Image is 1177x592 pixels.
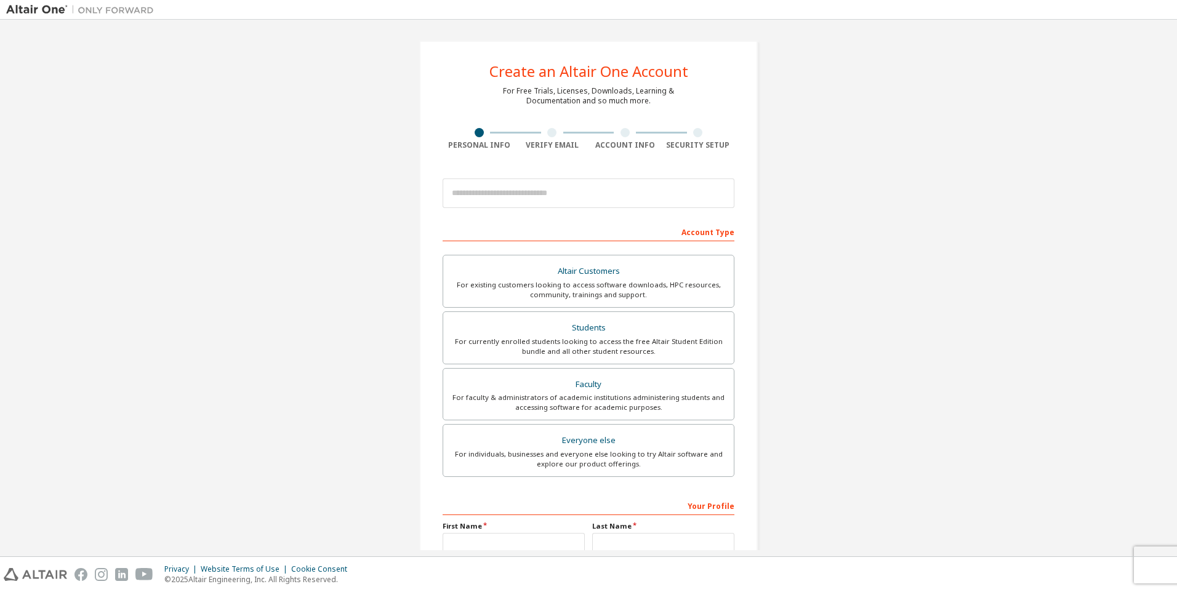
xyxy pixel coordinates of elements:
div: Personal Info [443,140,516,150]
div: For Free Trials, Licenses, Downloads, Learning & Documentation and so much more. [503,86,674,106]
label: First Name [443,521,585,531]
div: Verify Email [516,140,589,150]
div: Account Type [443,222,734,241]
div: For existing customers looking to access software downloads, HPC resources, community, trainings ... [451,280,726,300]
div: For currently enrolled students looking to access the free Altair Student Edition bundle and all ... [451,337,726,356]
img: altair_logo.svg [4,568,67,581]
div: Create an Altair One Account [489,64,688,79]
img: facebook.svg [74,568,87,581]
div: Privacy [164,564,201,574]
div: Students [451,319,726,337]
img: linkedin.svg [115,568,128,581]
label: Last Name [592,521,734,531]
img: youtube.svg [135,568,153,581]
img: Altair One [6,4,160,16]
img: instagram.svg [95,568,108,581]
p: © 2025 Altair Engineering, Inc. All Rights Reserved. [164,574,355,585]
div: For individuals, businesses and everyone else looking to try Altair software and explore our prod... [451,449,726,469]
div: Website Terms of Use [201,564,291,574]
div: Account Info [588,140,662,150]
div: Your Profile [443,495,734,515]
div: Security Setup [662,140,735,150]
div: Altair Customers [451,263,726,280]
div: Cookie Consent [291,564,355,574]
div: For faculty & administrators of academic institutions administering students and accessing softwa... [451,393,726,412]
div: Faculty [451,376,726,393]
div: Everyone else [451,432,726,449]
